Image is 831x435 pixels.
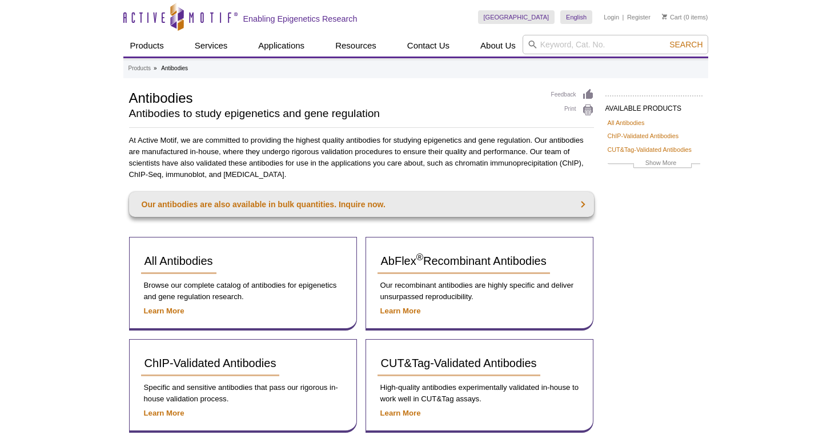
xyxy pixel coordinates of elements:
a: Learn More [144,409,184,417]
a: [GEOGRAPHIC_DATA] [478,10,555,24]
a: Show More [608,158,700,171]
a: Login [604,13,619,21]
a: All Antibodies [608,118,645,128]
a: Products [123,35,171,57]
p: High-quality antibodies experimentally validated in-house to work well in CUT&Tag assays. [378,382,581,405]
sup: ® [416,252,423,263]
span: CUT&Tag-Validated Antibodies [381,357,537,369]
a: Learn More [144,307,184,315]
p: Specific and sensitive antibodies that pass our rigorous in-house validation process. [141,382,345,405]
a: CUT&Tag-Validated Antibodies [378,351,540,376]
a: Our antibodies are also available in bulk quantities. Inquire now. [129,192,594,217]
span: All Antibodies [144,255,213,267]
a: English [560,10,592,24]
a: Print [551,104,594,116]
h1: Antibodies [129,88,540,106]
a: Cart [662,13,682,21]
li: Antibodies [161,65,188,71]
a: Feedback [551,88,594,101]
h2: Antibodies to study epigenetics and gene regulation [129,108,540,119]
li: | [623,10,624,24]
button: Search [666,39,706,50]
input: Keyword, Cat. No. [523,35,708,54]
a: Learn More [380,409,421,417]
a: ChIP-Validated Antibodies [608,131,679,141]
li: » [154,65,157,71]
a: Register [627,13,651,21]
p: Browse our complete catalog of antibodies for epigenetics and gene regulation research. [141,280,345,303]
span: ChIP-Validated Antibodies [144,357,276,369]
a: Services [188,35,235,57]
a: AbFlex®Recombinant Antibodies [378,249,550,274]
h2: AVAILABLE PRODUCTS [605,95,702,116]
a: Contact Us [400,35,456,57]
a: All Antibodies [141,249,216,274]
a: About Us [473,35,523,57]
p: At Active Motif, we are committed to providing the highest quality antibodies for studying epigen... [129,135,594,180]
li: (0 items) [662,10,708,24]
img: Your Cart [662,14,667,19]
a: CUT&Tag-Validated Antibodies [608,144,692,155]
a: Learn More [380,307,421,315]
a: Resources [328,35,383,57]
span: AbFlex Recombinant Antibodies [381,255,547,267]
p: Our recombinant antibodies are highly specific and deliver unsurpassed reproducibility. [378,280,581,303]
a: Applications [251,35,311,57]
span: Search [669,40,702,49]
h2: Enabling Epigenetics Research [243,14,358,24]
a: ChIP-Validated Antibodies [141,351,280,376]
a: Products [129,63,151,74]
